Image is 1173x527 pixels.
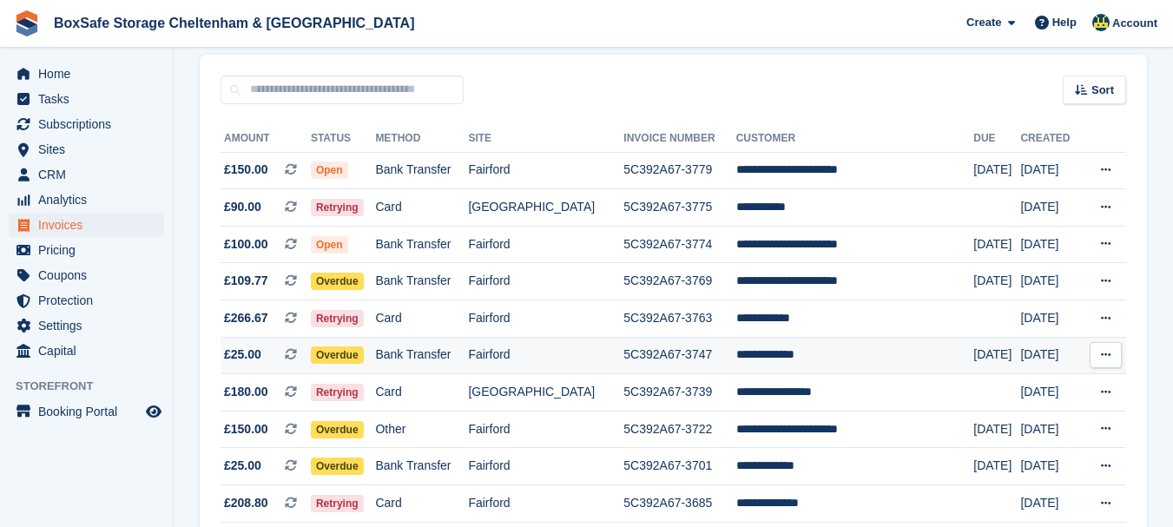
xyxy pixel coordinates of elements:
td: [DATE] [973,263,1020,300]
span: Subscriptions [38,112,142,136]
span: Account [1112,15,1157,32]
td: Other [375,411,468,448]
td: Card [375,485,468,523]
td: Fairford [468,263,623,300]
td: 5C392A67-3747 [623,337,735,374]
span: Home [38,62,142,86]
a: menu [9,313,164,338]
span: Open [311,161,348,179]
a: menu [9,263,164,287]
td: [DATE] [1020,263,1081,300]
span: £208.80 [224,494,268,512]
span: Protection [38,288,142,313]
td: 5C392A67-3685 [623,485,735,523]
a: menu [9,288,164,313]
td: 5C392A67-3722 [623,411,735,448]
span: Pricing [38,238,142,262]
img: Kim Virabi [1092,14,1110,31]
td: Bank Transfer [375,263,468,300]
a: menu [9,162,164,187]
a: menu [9,87,164,111]
span: £150.00 [224,161,268,179]
a: menu [9,238,164,262]
a: menu [9,62,164,86]
td: Bank Transfer [375,152,468,189]
td: Card [375,189,468,227]
span: Retrying [311,495,364,512]
span: Overdue [311,273,364,290]
td: [DATE] [1020,226,1081,263]
th: Invoice Number [623,125,735,153]
td: 5C392A67-3779 [623,152,735,189]
span: Storefront [16,378,173,395]
td: Fairford [468,152,623,189]
span: Settings [38,313,142,338]
a: menu [9,399,164,424]
td: [DATE] [1020,485,1081,523]
a: menu [9,339,164,363]
span: Help [1052,14,1077,31]
th: Site [468,125,623,153]
td: Fairford [468,300,623,338]
th: Method [375,125,468,153]
span: £25.00 [224,346,261,364]
a: menu [9,137,164,161]
span: £109.77 [224,272,268,290]
span: Overdue [311,458,364,475]
span: £266.67 [224,309,268,327]
td: Fairford [468,485,623,523]
span: £150.00 [224,420,268,438]
td: Bank Transfer [375,226,468,263]
span: Booking Portal [38,399,142,424]
td: 5C392A67-3739 [623,374,735,412]
span: Overdue [311,421,364,438]
td: Bank Transfer [375,448,468,485]
td: [DATE] [1020,152,1081,189]
td: [DATE] [1020,189,1081,227]
a: Preview store [143,401,164,422]
td: [DATE] [973,152,1020,189]
span: CRM [38,162,142,187]
td: [DATE] [1020,374,1081,412]
td: [GEOGRAPHIC_DATA] [468,374,623,412]
td: [DATE] [973,411,1020,448]
span: Create [966,14,1001,31]
td: [GEOGRAPHIC_DATA] [468,189,623,227]
td: [DATE] [1020,337,1081,374]
a: menu [9,213,164,237]
th: Customer [736,125,974,153]
td: [DATE] [1020,448,1081,485]
th: Amount [221,125,311,153]
a: menu [9,188,164,212]
td: [DATE] [1020,411,1081,448]
span: Sites [38,137,142,161]
td: Fairford [468,411,623,448]
img: stora-icon-8386f47178a22dfd0bd8f6a31ec36ba5ce8667c1dd55bd0f319d3a0aa187defe.svg [14,10,40,36]
span: £25.00 [224,457,261,475]
span: Analytics [38,188,142,212]
span: Retrying [311,384,364,401]
span: Tasks [38,87,142,111]
span: £90.00 [224,198,261,216]
td: Fairford [468,337,623,374]
td: [DATE] [973,226,1020,263]
span: Open [311,236,348,254]
th: Due [973,125,1020,153]
td: Card [375,300,468,338]
td: 5C392A67-3763 [623,300,735,338]
th: Status [311,125,376,153]
td: Fairford [468,448,623,485]
th: Created [1020,125,1081,153]
span: £100.00 [224,235,268,254]
td: Bank Transfer [375,337,468,374]
a: BoxSafe Storage Cheltenham & [GEOGRAPHIC_DATA] [47,9,421,37]
span: £180.00 [224,383,268,401]
td: 5C392A67-3774 [623,226,735,263]
td: 5C392A67-3769 [623,263,735,300]
td: Card [375,374,468,412]
td: [DATE] [973,448,1020,485]
a: menu [9,112,164,136]
td: 5C392A67-3701 [623,448,735,485]
td: Fairford [468,226,623,263]
td: [DATE] [973,337,1020,374]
